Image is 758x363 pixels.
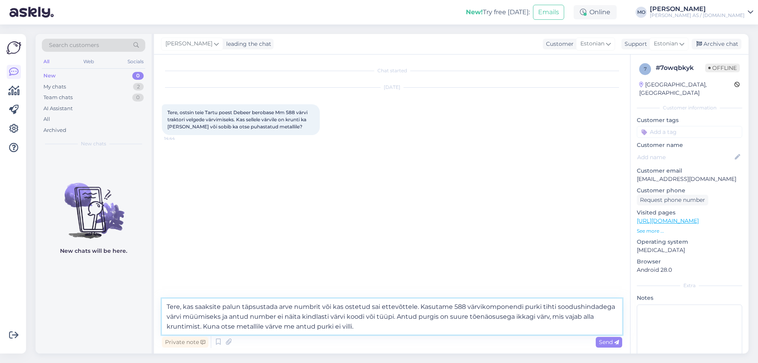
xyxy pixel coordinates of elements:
[637,116,742,124] p: Customer tags
[580,39,604,48] span: Estonian
[162,337,208,348] div: Private note
[637,228,742,235] p: See more ...
[637,104,742,111] div: Customer information
[132,72,144,80] div: 0
[621,40,647,48] div: Support
[637,175,742,183] p: [EMAIL_ADDRESS][DOMAIN_NAME]
[49,41,99,49] span: Search customers
[60,247,127,255] p: New chats will be here.
[167,109,309,130] span: Tere, ostsin teie Tartu poest Debeer berobase Mm 588 värvi traktori velgede värvimiseks. Kas sell...
[43,83,66,91] div: My chats
[81,140,106,147] span: New chats
[162,299,622,335] textarea: Tere, kas saaksite palun täpsustada arve numbrit või kas ostetud sai ettevõttele. Kasutame 588 vä...
[637,195,708,205] div: Request phone number
[637,258,742,266] p: Browser
[637,266,742,274] p: Android 28.0
[637,153,733,162] input: Add name
[132,94,144,102] div: 0
[637,126,742,138] input: Add a tag
[650,6,753,19] a: [PERSON_NAME][PERSON_NAME] AS / [DOMAIN_NAME]
[637,167,742,175] p: Customer email
[133,83,144,91] div: 2
[6,40,21,55] img: Askly Logo
[36,169,152,240] img: No chats
[162,67,622,74] div: Chat started
[644,66,647,72] span: 7
[637,246,742,254] p: [MEDICAL_DATA]
[43,94,73,102] div: Team chats
[466,8,483,16] b: New!
[705,64,740,72] span: Offline
[636,7,647,18] div: MO
[43,105,73,113] div: AI Assistant
[43,72,56,80] div: New
[43,115,50,123] div: All
[637,217,699,224] a: [URL][DOMAIN_NAME]
[574,5,617,19] div: Online
[43,126,66,134] div: Archived
[637,294,742,302] p: Notes
[650,6,745,12] div: [PERSON_NAME]
[654,39,678,48] span: Estonian
[637,209,742,217] p: Visited pages
[543,40,574,48] div: Customer
[650,12,745,19] div: [PERSON_NAME] AS / [DOMAIN_NAME]
[466,8,530,17] div: Try free [DATE]:
[637,186,742,195] p: Customer phone
[223,40,271,48] div: leading the chat
[42,56,51,67] div: All
[162,84,622,91] div: [DATE]
[82,56,96,67] div: Web
[692,39,741,49] div: Archive chat
[637,141,742,149] p: Customer name
[637,238,742,246] p: Operating system
[656,63,705,73] div: # 7owqbkyk
[126,56,145,67] div: Socials
[165,39,212,48] span: [PERSON_NAME]
[164,135,194,141] span: 14:44
[637,282,742,289] div: Extra
[533,5,564,20] button: Emails
[639,81,734,97] div: [GEOGRAPHIC_DATA], [GEOGRAPHIC_DATA]
[599,339,619,346] span: Send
